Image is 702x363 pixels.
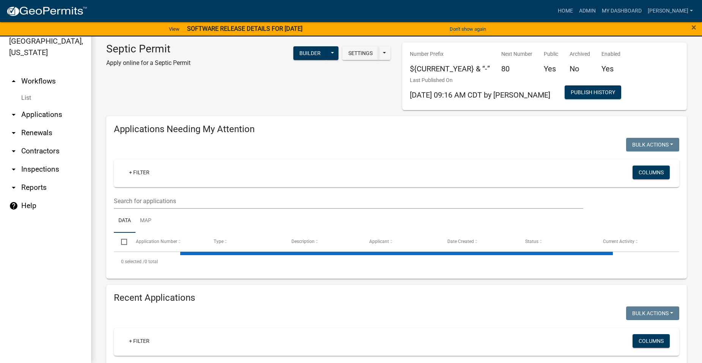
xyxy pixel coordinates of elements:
p: Last Published On [410,76,550,84]
h5: Yes [544,64,558,73]
button: Settings [342,46,379,60]
button: Builder [293,46,327,60]
a: View [166,23,183,35]
span: Applicant [369,239,389,244]
a: Data [114,209,135,233]
span: Type [214,239,224,244]
button: Columns [633,334,670,348]
p: Enabled [601,50,620,58]
a: Map [135,209,156,233]
i: arrow_drop_down [9,110,18,119]
input: Search for applications [114,193,583,209]
h4: Recent Applications [114,292,679,303]
span: Description [291,239,315,244]
datatable-header-cell: Application Number [128,233,206,251]
datatable-header-cell: Type [206,233,284,251]
a: My Dashboard [599,4,645,18]
h5: ${CURRENT_YEAR} & “-” [410,64,490,73]
div: 0 total [114,252,679,271]
button: Close [691,23,696,32]
button: Columns [633,166,670,179]
button: Publish History [565,85,621,99]
p: Apply online for a Septic Permit [106,58,190,68]
datatable-header-cell: Description [284,233,362,251]
span: Current Activity [603,239,634,244]
i: help [9,201,18,210]
strong: SOFTWARE RELEASE DETAILS FOR [DATE] [187,25,302,32]
h5: Yes [601,64,620,73]
h3: Septic Permit [106,43,190,55]
i: arrow_drop_up [9,77,18,86]
span: [DATE] 09:16 AM CDT by [PERSON_NAME] [410,90,550,99]
i: arrow_drop_down [9,128,18,137]
datatable-header-cell: Current Activity [596,233,674,251]
a: + Filter [123,166,156,179]
a: Home [555,4,576,18]
a: [PERSON_NAME] [645,4,696,18]
button: Bulk Actions [626,138,679,152]
p: Public [544,50,558,58]
a: + Filter [123,334,156,348]
i: arrow_drop_down [9,147,18,156]
p: Number Prefix [410,50,490,58]
button: Don't show again [447,23,489,35]
datatable-header-cell: Status [518,233,596,251]
span: 0 selected / [121,259,145,264]
h5: No [570,64,590,73]
span: Date Created [447,239,474,244]
span: Status [525,239,538,244]
span: Application Number [136,239,177,244]
wm-modal-confirm: Workflow Publish History [565,90,621,96]
h5: 80 [501,64,532,73]
datatable-header-cell: Applicant [362,233,440,251]
i: arrow_drop_down [9,183,18,192]
i: arrow_drop_down [9,165,18,174]
button: Bulk Actions [626,306,679,320]
span: × [691,22,696,33]
p: Next Number [501,50,532,58]
datatable-header-cell: Date Created [440,233,518,251]
p: Archived [570,50,590,58]
h4: Applications Needing My Attention [114,124,679,135]
a: Admin [576,4,599,18]
datatable-header-cell: Select [114,233,128,251]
